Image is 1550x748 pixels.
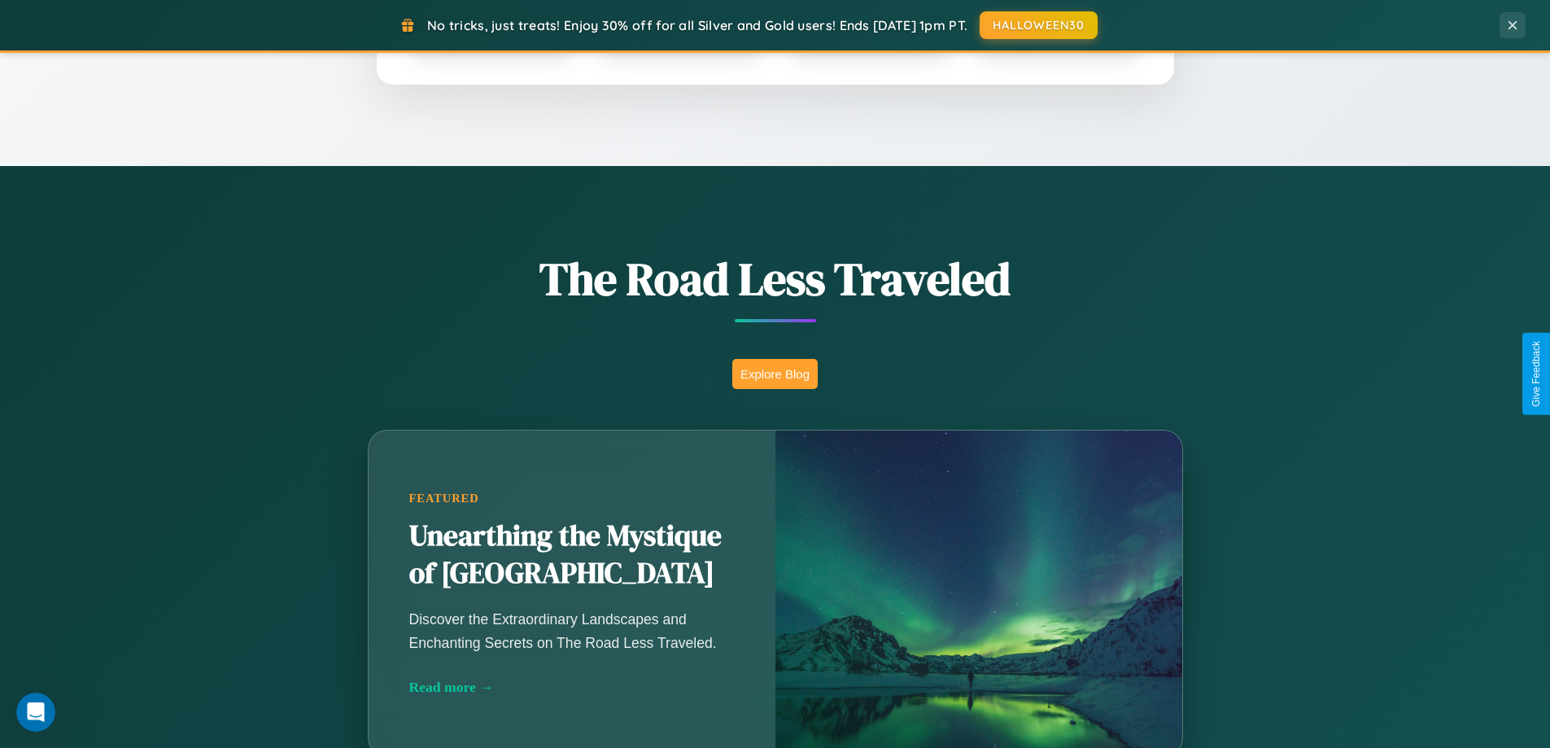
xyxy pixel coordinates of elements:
h2: Unearthing the Mystique of [GEOGRAPHIC_DATA] [409,518,735,593]
h1: The Road Less Traveled [287,247,1264,310]
div: Read more → [409,679,735,696]
span: No tricks, just treats! Enjoy 30% off for all Silver and Gold users! Ends [DATE] 1pm PT. [427,17,967,33]
div: Give Feedback [1530,341,1542,407]
button: Explore Blog [732,359,818,389]
iframe: Intercom live chat [16,693,55,732]
div: Featured [409,492,735,505]
p: Discover the Extraordinary Landscapes and Enchanting Secrets on The Road Less Traveled. [409,608,735,654]
button: HALLOWEEN30 [980,11,1098,39]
